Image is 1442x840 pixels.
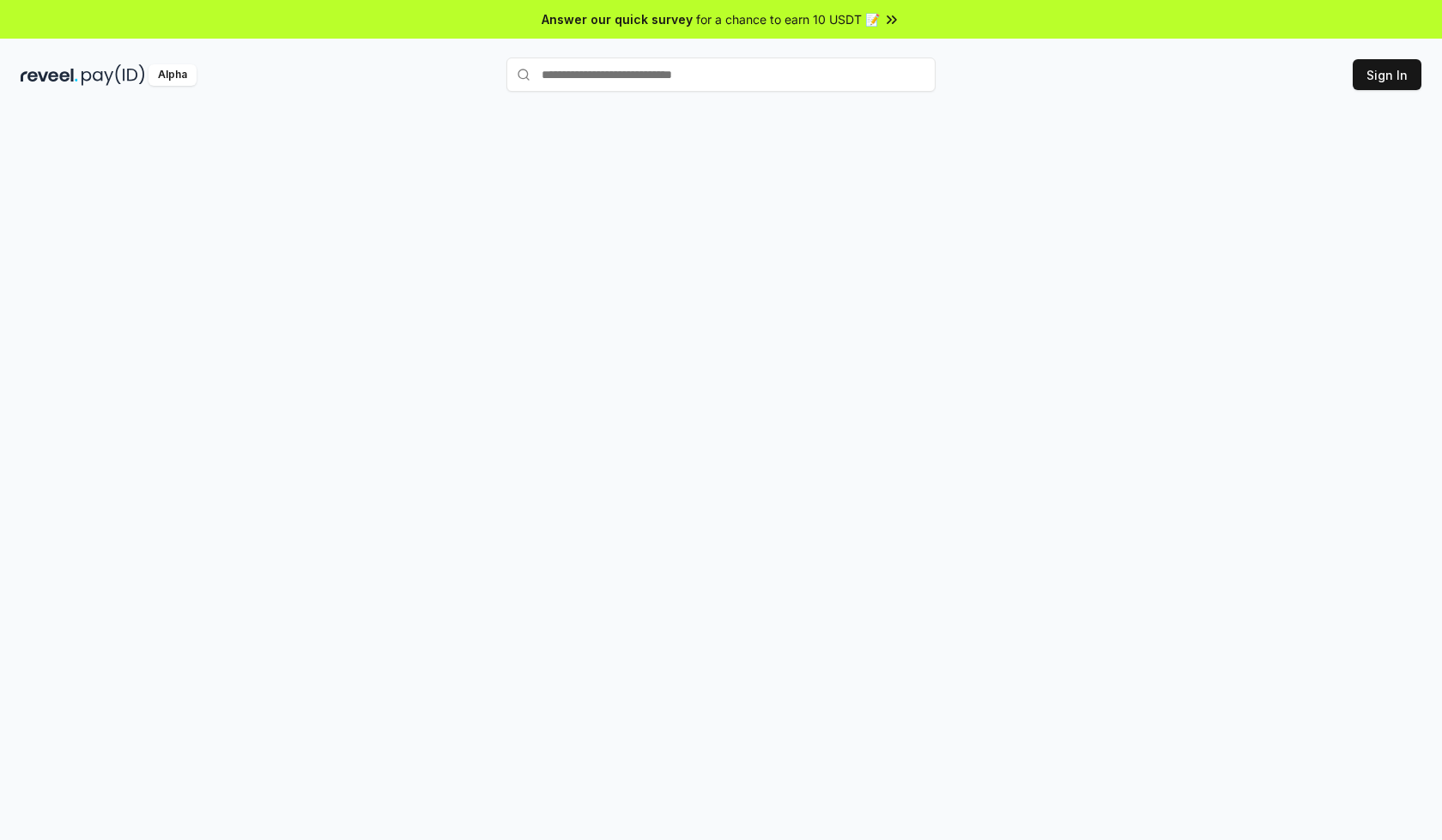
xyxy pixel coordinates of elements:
[696,10,880,28] span: for a chance to earn 10 USDT 📝
[148,64,197,86] div: Alpha
[1353,59,1421,90] button: Sign In
[542,10,693,28] span: Answer our quick survey
[21,64,78,86] img: reveel_dark
[82,64,145,86] img: pay_id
